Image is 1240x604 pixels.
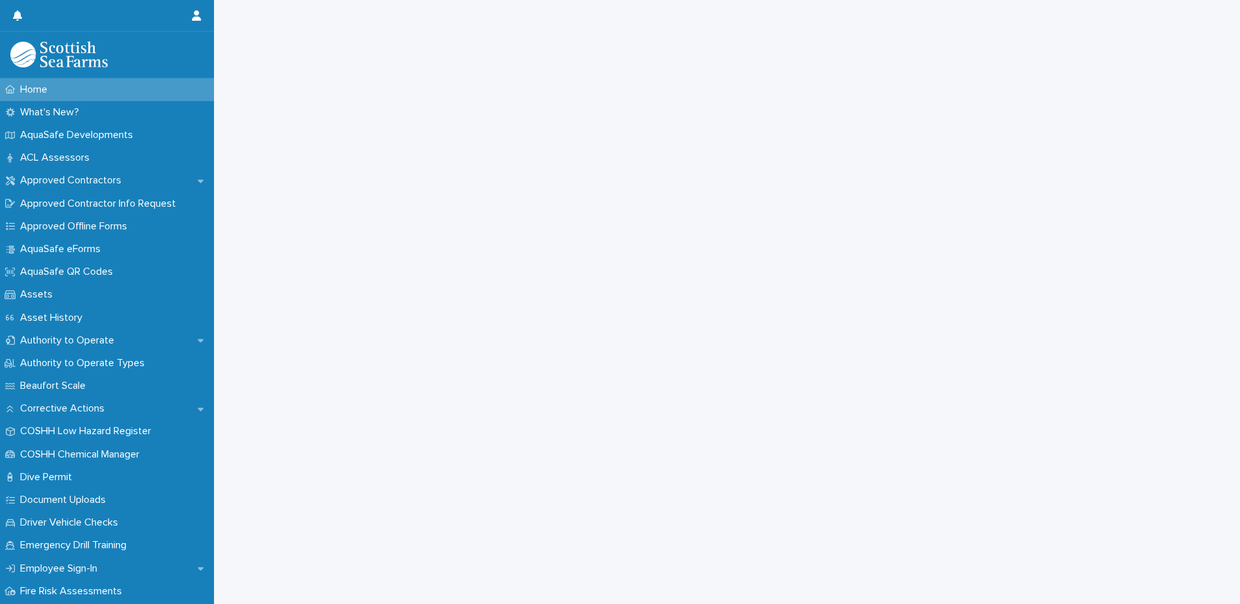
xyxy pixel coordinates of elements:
[15,494,116,506] p: Document Uploads
[15,174,132,187] p: Approved Contractors
[15,129,143,141] p: AquaSafe Developments
[15,220,137,233] p: Approved Offline Forms
[15,312,93,324] p: Asset History
[15,106,89,119] p: What's New?
[15,448,150,461] p: COSHH Chemical Manager
[15,517,128,529] p: Driver Vehicle Checks
[15,84,58,96] p: Home
[15,380,96,392] p: Beaufort Scale
[15,402,115,415] p: Corrective Actions
[15,152,100,164] p: ACL Assessors
[15,585,132,598] p: Fire Risk Assessments
[15,334,125,347] p: Authority to Operate
[15,425,161,437] p: COSHH Low Hazard Register
[15,288,63,301] p: Assets
[15,266,123,278] p: AquaSafe QR Codes
[15,198,186,210] p: Approved Contractor Info Request
[15,357,155,369] p: Authority to Operate Types
[10,41,108,67] img: bPIBxiqnSb2ggTQWdOVV
[15,539,137,552] p: Emergency Drill Training
[15,471,82,483] p: Dive Permit
[15,563,108,575] p: Employee Sign-In
[15,243,111,255] p: AquaSafe eForms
